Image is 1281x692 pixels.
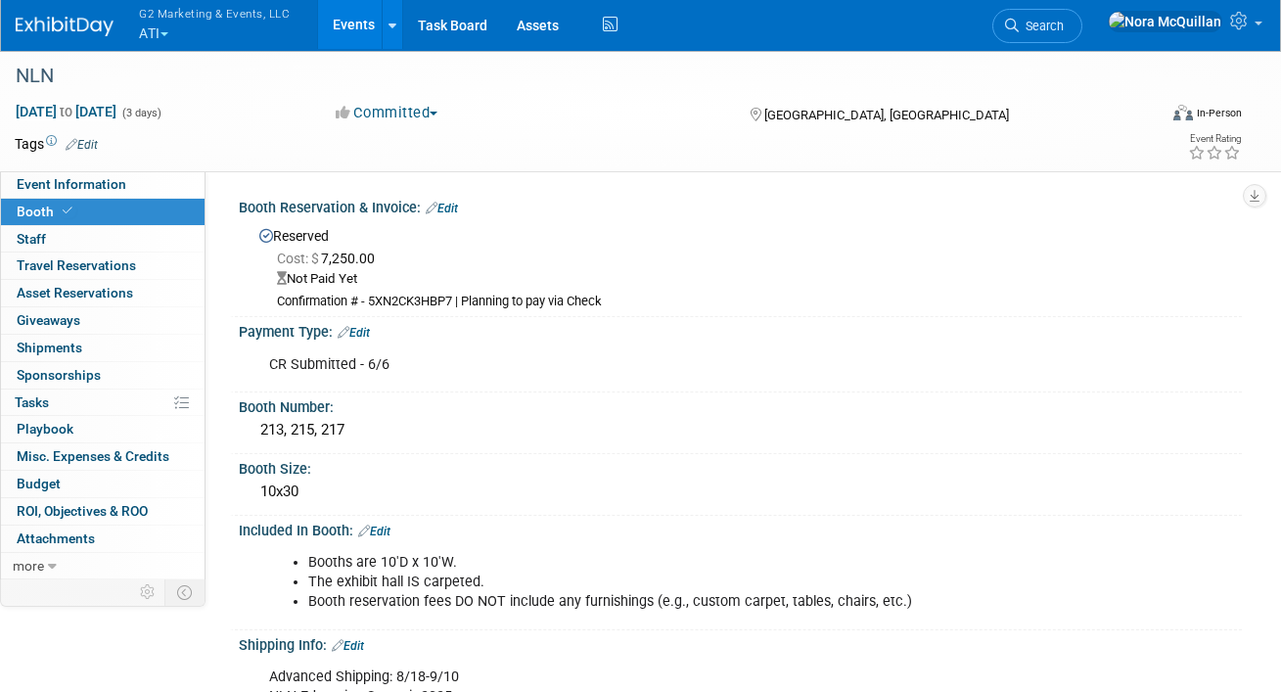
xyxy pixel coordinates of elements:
[308,592,1033,612] li: Booth reservation fees DO NOT include any furnishings (e.g., custom carpet, tables, chairs, etc.)
[308,573,1033,592] li: The exhibit hall IS carpeted.
[57,104,75,119] span: to
[239,516,1242,541] div: Included In Booth:
[17,285,133,300] span: Asset Reservations
[1062,102,1242,131] div: Event Format
[253,477,1227,507] div: 10x30
[338,326,370,340] a: Edit
[253,221,1227,310] div: Reserved
[1,199,205,225] a: Booth
[1,553,205,579] a: more
[1,390,205,416] a: Tasks
[764,108,1009,122] span: [GEOGRAPHIC_DATA], [GEOGRAPHIC_DATA]
[239,193,1242,218] div: Booth Reservation & Invoice:
[277,270,1227,289] div: Not Paid Yet
[239,454,1242,479] div: Booth Size:
[329,103,445,123] button: Committed
[120,107,161,119] span: (3 days)
[165,579,206,605] td: Toggle Event Tabs
[1,416,205,442] a: Playbook
[17,367,101,383] span: Sponsorships
[17,340,82,355] span: Shipments
[1108,11,1222,32] img: Nora McQuillan
[1188,134,1241,144] div: Event Rating
[17,257,136,273] span: Travel Reservations
[426,202,458,215] a: Edit
[17,476,61,491] span: Budget
[358,525,390,538] a: Edit
[17,204,76,219] span: Booth
[992,9,1082,43] a: Search
[1173,105,1193,120] img: Format-Inperson.png
[1,253,205,279] a: Travel Reservations
[239,392,1242,417] div: Booth Number:
[1196,106,1242,120] div: In-Person
[17,176,126,192] span: Event Information
[63,206,72,216] i: Booth reservation complete
[17,312,80,328] span: Giveaways
[1,280,205,306] a: Asset Reservations
[15,103,117,120] span: [DATE] [DATE]
[277,251,321,266] span: Cost: $
[1,362,205,389] a: Sponsorships
[1,498,205,525] a: ROI, Objectives & ROO
[15,134,98,154] td: Tags
[1,526,205,552] a: Attachments
[16,17,114,36] img: ExhibitDay
[239,317,1242,343] div: Payment Type:
[13,558,44,574] span: more
[17,448,169,464] span: Misc. Expenses & Credits
[1,307,205,334] a: Giveaways
[66,138,98,152] a: Edit
[1,443,205,470] a: Misc. Expenses & Credits
[17,231,46,247] span: Staff
[1019,19,1064,33] span: Search
[17,531,95,546] span: Attachments
[255,346,1045,385] div: CR Submitted - 6/6
[131,579,165,605] td: Personalize Event Tab Strip
[9,59,1137,94] div: NLN
[139,3,290,23] span: G2 Marketing & Events, LLC
[15,394,49,410] span: Tasks
[332,639,364,653] a: Edit
[17,421,73,437] span: Playbook
[1,471,205,497] a: Budget
[1,171,205,198] a: Event Information
[1,335,205,361] a: Shipments
[277,294,1227,310] div: Confirmation # - 5XN2CK3HBP7 | Planning to pay via Check
[239,630,1242,656] div: Shipping Info:
[277,251,383,266] span: 7,250.00
[308,553,1033,573] li: Booths are 10'D x 10'W.
[17,503,148,519] span: ROI, Objectives & ROO
[1,226,205,253] a: Staff
[253,415,1227,445] div: 213, 215, 217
